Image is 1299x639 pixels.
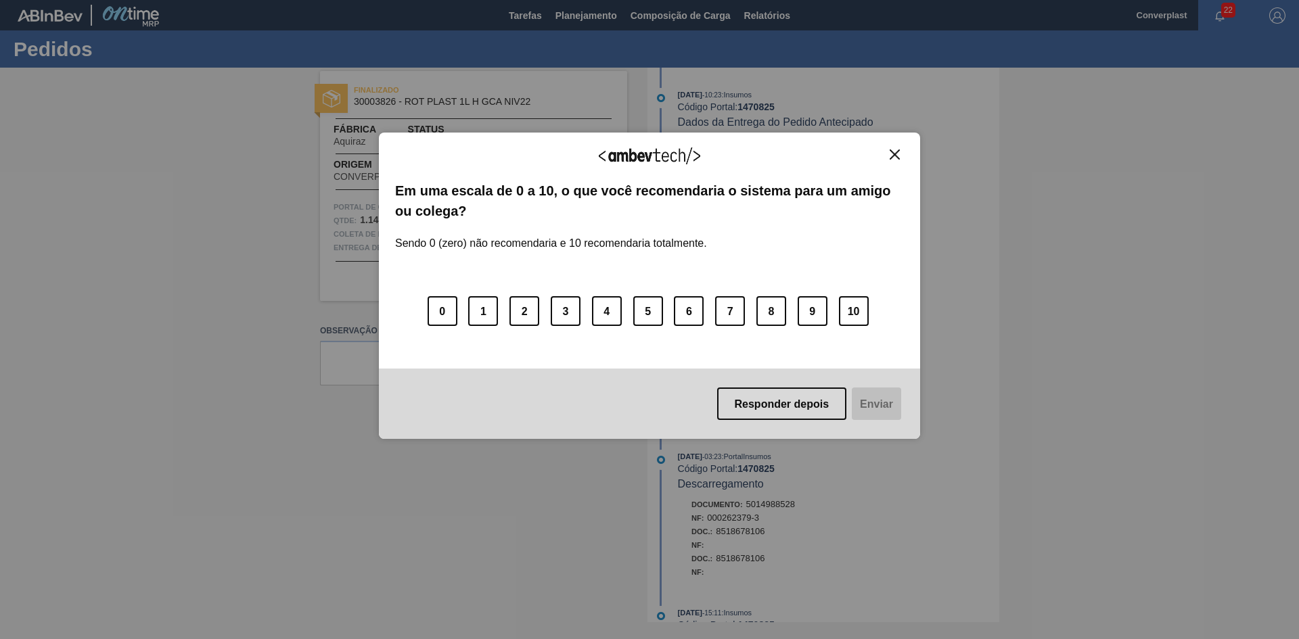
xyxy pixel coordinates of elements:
[886,149,904,160] button: Fechar
[468,296,498,326] button: 1
[645,306,651,317] font: 5
[522,306,528,317] font: 2
[551,296,580,326] button: 3
[674,296,704,326] button: 6
[717,387,847,420] button: Responder depois
[603,306,610,317] font: 4
[756,296,786,326] button: 8
[809,306,815,317] font: 9
[686,306,692,317] font: 6
[592,296,622,326] button: 4
[769,306,775,317] font: 8
[395,237,707,249] font: Sendo 0 (zero) não recomendaria e 10 recomendaria totalmente.
[509,296,539,326] button: 2
[428,296,457,326] button: 0
[480,306,486,317] font: 1
[633,296,663,326] button: 5
[839,296,869,326] button: 10
[798,296,827,326] button: 9
[848,306,860,317] font: 10
[563,306,569,317] font: 3
[715,296,745,326] button: 7
[735,398,829,410] font: Responder depois
[395,183,891,218] font: Em uma escala de 0 a 10, o que você recomendaria o sistema para um amigo ou colega?
[727,306,733,317] font: 7
[439,306,445,317] font: 0
[599,147,700,164] img: Logotipo Ambevtech
[890,149,900,160] img: Fechar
